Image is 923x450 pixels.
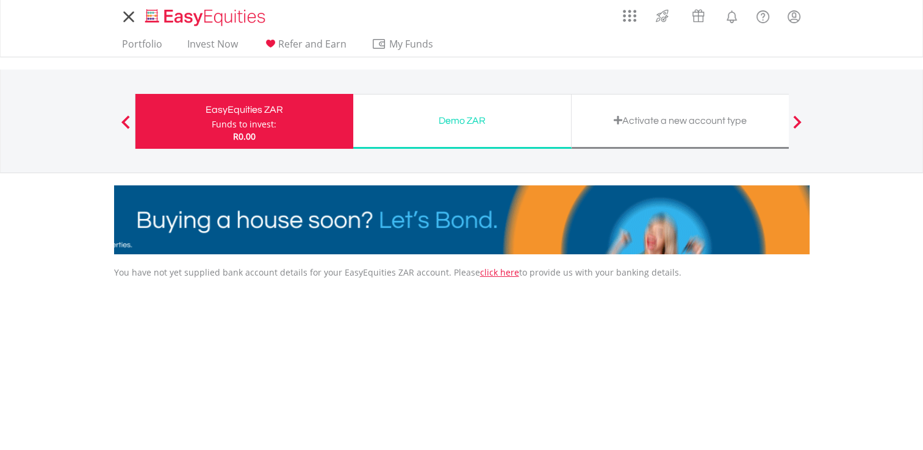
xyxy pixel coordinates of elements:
[579,112,782,129] div: Activate a new account type
[278,37,347,51] span: Refer and Earn
[258,38,351,57] a: Refer and Earn
[623,9,636,23] img: grid-menu-icon.svg
[680,3,716,26] a: Vouchers
[182,38,243,57] a: Invest Now
[361,112,564,129] div: Demo ZAR
[480,266,519,278] a: click here
[778,3,810,30] a: My Profile
[372,36,451,52] span: My Funds
[233,130,256,142] span: R0.00
[747,3,778,27] a: FAQ's and Support
[716,3,747,27] a: Notifications
[615,3,644,23] a: AppsGrid
[652,6,672,26] img: thrive-v2.svg
[140,3,270,27] a: Home page
[143,7,270,27] img: EasyEquities_Logo.png
[143,101,346,118] div: EasyEquities ZAR
[114,266,810,279] p: You have not yet supplied bank account details for your EasyEquities ZAR account. Please to provi...
[117,38,167,57] a: Portfolio
[212,118,276,130] div: Funds to invest:
[114,185,810,254] img: EasyMortage Promotion Banner
[688,6,708,26] img: vouchers-v2.svg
